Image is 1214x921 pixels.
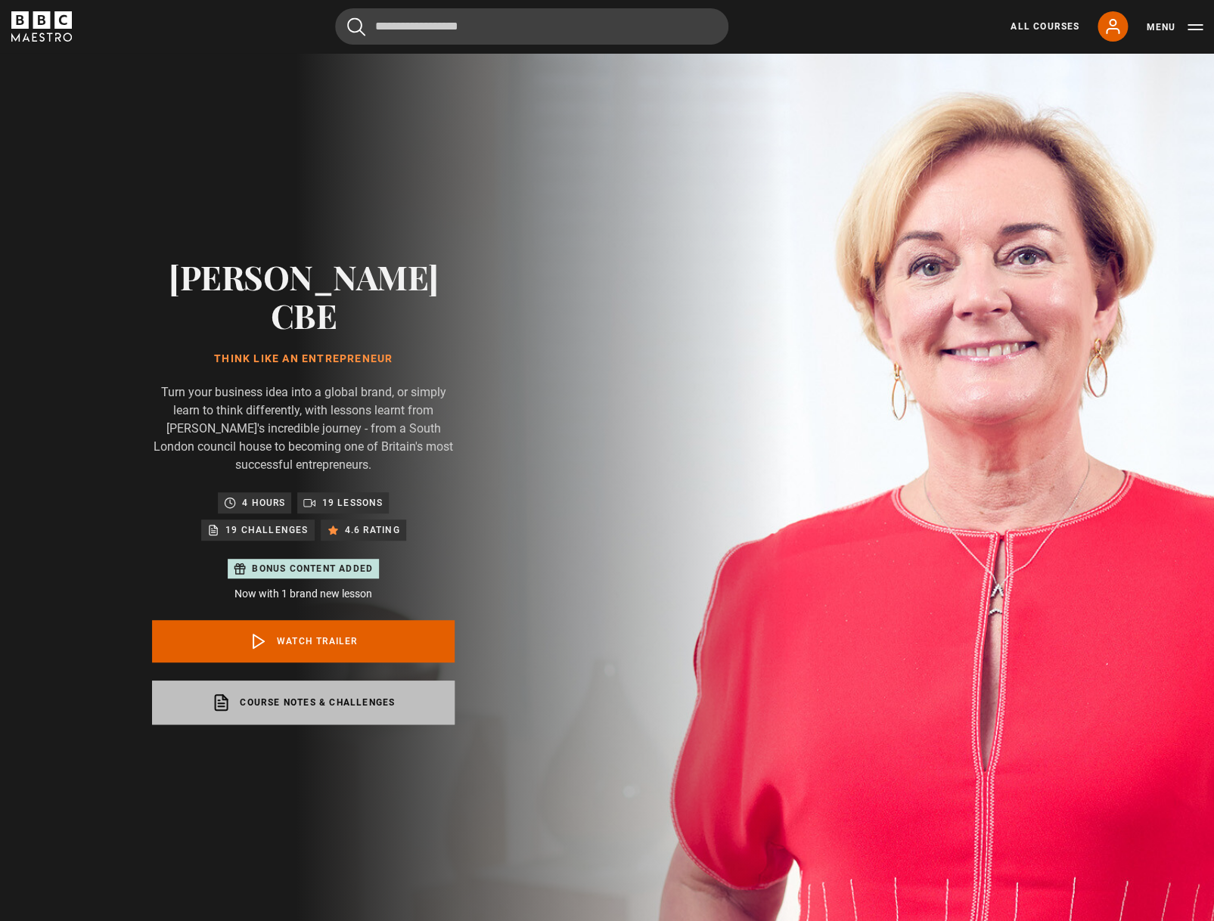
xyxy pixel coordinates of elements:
p: 4.6 rating [345,523,400,538]
button: Toggle navigation [1146,20,1203,35]
p: Bonus content added [252,562,373,575]
p: 4 hours [242,495,285,510]
input: Search [335,8,728,45]
h2: [PERSON_NAME] CBE [152,257,455,335]
button: Submit the search query [347,17,365,36]
p: Now with 1 brand new lesson [152,586,455,602]
p: 19 Challenges [225,523,309,538]
a: All Courses [1011,20,1079,33]
p: Turn your business idea into a global brand, or simply learn to think differently, with lessons l... [152,383,455,474]
h1: Think Like an Entrepreneur [152,353,455,365]
a: Course notes & Challenges [152,681,455,724]
a: Watch Trailer [152,620,455,662]
p: 19 lessons [321,495,383,510]
svg: BBC Maestro [11,11,72,42]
